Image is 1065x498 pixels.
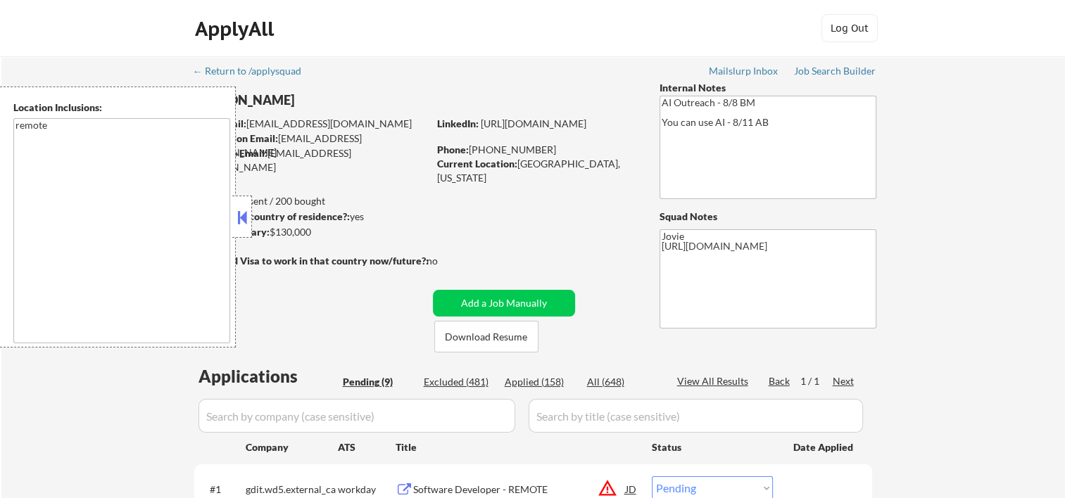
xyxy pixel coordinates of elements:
div: [EMAIL_ADDRESS][DOMAIN_NAME] [195,117,428,131]
div: Job Search Builder [794,66,876,76]
div: yes [194,210,424,224]
div: [PERSON_NAME] [194,91,484,109]
div: Date Applied [793,440,855,454]
strong: Will need Visa to work in that country now/future?: [194,255,429,267]
div: Applications [198,368,338,385]
strong: Can work in country of residence?: [194,210,350,222]
input: Search by title (case sensitive) [529,399,863,433]
div: ATS [338,440,396,454]
a: Job Search Builder [794,65,876,79]
div: no [427,254,467,268]
button: Add a Job Manually [433,290,575,317]
div: Title [396,440,638,454]
div: Company [246,440,338,454]
div: Excluded (481) [424,375,494,389]
div: Applied (158) [505,375,575,389]
div: Squad Notes [660,210,876,224]
div: Mailslurp Inbox [709,66,779,76]
div: workday [338,483,396,497]
strong: Current Location: [437,158,517,170]
a: [URL][DOMAIN_NAME] [481,117,586,129]
div: #1 [210,483,234,497]
strong: Phone: [437,143,469,155]
div: Back [769,374,791,388]
div: Status [652,434,773,459]
div: Location Inclusions: [13,101,230,115]
div: Internal Notes [660,81,876,95]
strong: LinkedIn: [437,117,479,129]
div: ← Return to /applysquad [193,66,315,76]
div: All (648) [587,375,657,389]
div: Pending (9) [343,375,413,389]
button: warning_amber [598,478,617,498]
a: ← Return to /applysquad [193,65,315,79]
div: 158 sent / 200 bought [194,194,428,208]
div: [EMAIL_ADDRESS][DOMAIN_NAME] [195,132,428,159]
div: 1 / 1 [800,374,833,388]
div: ApplyAll [195,17,278,41]
div: [PHONE_NUMBER] [437,143,636,157]
button: Log Out [821,14,878,42]
button: Download Resume [434,321,538,352]
div: Next [833,374,855,388]
div: [GEOGRAPHIC_DATA], [US_STATE] [437,157,636,184]
input: Search by company (case sensitive) [198,399,515,433]
div: Software Developer - REMOTE [413,483,626,497]
a: Mailslurp Inbox [709,65,779,79]
div: View All Results [677,374,752,388]
div: $130,000 [194,225,428,239]
div: [EMAIL_ADDRESS][DOMAIN_NAME] [194,146,428,174]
